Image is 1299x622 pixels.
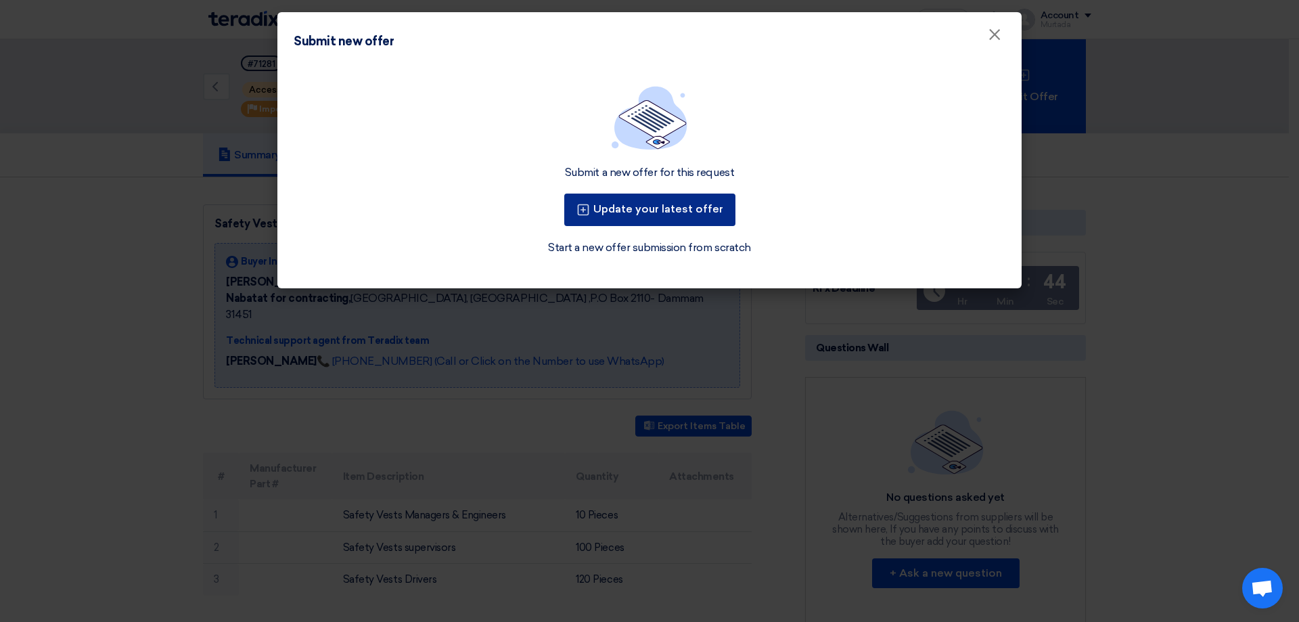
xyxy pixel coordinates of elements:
[564,194,735,226] button: Update your latest offer
[988,24,1001,51] span: ×
[294,32,394,51] div: Submit new offer
[565,166,734,180] div: Submit a new offer for this request
[612,86,687,150] img: empty_state_list.svg
[977,22,1012,49] button: Close
[548,240,750,256] a: Start a new offer submission from scratch
[1242,568,1283,608] div: Open chat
